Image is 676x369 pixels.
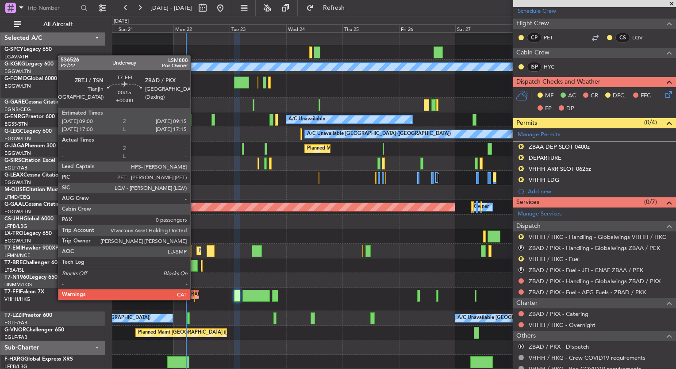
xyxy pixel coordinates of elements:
[173,24,230,32] div: Mon 22
[4,165,27,171] a: EGLF/FAB
[4,327,26,333] span: G-VNOR
[644,118,657,127] span: (0/4)
[529,244,660,252] a: ZBAD / PKX - Handling - Globalwings ZBAA / PEK
[529,310,588,318] a: ZBAD / PKX - Catering
[4,135,31,142] a: EGGW/LTN
[545,92,553,100] span: MF
[4,129,52,134] a: G-LEGCLegacy 600
[4,76,27,81] span: G-FOMO
[4,143,56,149] a: G-JAGAPhenom 300
[315,5,353,11] span: Refresh
[114,18,129,25] div: [DATE]
[529,233,667,241] a: VHHH / HKG - Handling - Globalwings VHHH / HKG
[4,202,77,207] a: G-GAALCessna Citation XLS+
[4,275,58,280] a: T7-N1960Legacy 650
[4,208,31,215] a: EGGW/LTN
[342,24,399,32] div: Thu 25
[4,202,25,207] span: G-GAAL
[4,179,31,186] a: EGGW/LTN
[4,260,61,265] a: T7-BREChallenger 604
[519,144,524,149] button: R
[516,197,539,208] span: Services
[4,246,22,251] span: T7-EMI
[644,197,657,207] span: (0/7)
[519,245,524,250] button: R
[518,210,562,219] a: Manage Services
[4,327,64,333] a: G-VNORChallenger 650
[519,166,524,171] button: R
[4,129,23,134] span: G-LEGC
[4,194,30,200] a: LFMD/CEQ
[518,131,561,139] a: Manage Permits
[529,266,643,274] a: ZBAD / PKX - Fuel - JFI - CNAF ZBAA / PEK
[4,238,31,244] a: EGGW/LTN
[4,281,32,288] a: DNMM/LOS
[4,100,25,105] span: G-GARE
[4,216,54,222] a: CS-JHHGlobal 6000
[199,244,284,258] div: Planned Maint [GEOGRAPHIC_DATA]
[4,100,77,105] a: G-GARECessna Citation XLS+
[4,231,23,236] span: LX-TRO
[4,150,31,157] a: EGGW/LTN
[519,234,524,239] button: R
[519,177,524,182] button: R
[10,17,96,31] button: All Aircraft
[302,1,355,15] button: Refresh
[527,33,542,42] div: CP
[632,34,652,42] a: LQV
[23,21,93,27] span: All Aircraft
[150,4,192,12] span: [DATE] - [DATE]
[529,288,646,296] a: ZBAD / PKX - Fuel - AEG Fuels - ZBAD / PKX
[4,76,57,81] a: G-FOMOGlobal 6000
[307,127,451,141] div: A/C Unavailable [GEOGRAPHIC_DATA] ([GEOGRAPHIC_DATA])
[615,33,630,42] div: CS
[4,47,23,52] span: G-SPCY
[4,158,21,163] span: G-SIRS
[4,289,44,295] a: T7-FFIFalcon 7X
[4,216,23,222] span: CS-JHH
[117,24,173,32] div: Sun 21
[286,24,342,32] div: Wed 24
[518,7,556,16] a: Schedule Crew
[4,223,27,230] a: LFPB/LBG
[4,319,27,326] a: EGLF/FAB
[4,114,55,119] a: G-ENRGPraetor 600
[519,344,524,349] button: R
[4,61,54,67] a: G-KGKGLegacy 600
[516,77,600,87] span: Dispatch Checks and Weather
[529,176,559,184] div: VHHH LDG
[529,343,589,350] a: ZBAD / PKX - Dispatch
[4,246,58,251] a: T7-EMIHawker 900XP
[4,173,23,178] span: G-LEAX
[527,62,542,72] div: ISP
[4,275,29,280] span: T7-N1960
[4,158,55,163] a: G-SIRSCitation Excel
[519,256,524,261] button: R
[4,61,25,67] span: G-KGKG
[516,48,549,58] span: Cabin Crew
[4,231,52,236] a: LX-TROLegacy 650
[519,267,524,273] button: R
[4,54,28,60] a: LGAV/ATH
[529,354,645,361] a: VHHH / HKG - Crew COVID19 requirements
[4,313,23,318] span: T7-LZZI
[4,260,23,265] span: T7-BRE
[4,357,24,362] span: F-HXRG
[399,24,455,32] div: Fri 26
[512,24,568,32] div: Sun 28
[516,118,537,128] span: Permits
[544,34,564,42] a: PET
[529,255,580,263] a: VHHH / HKG - Fuel
[27,1,78,15] input: Trip Number
[519,155,524,160] button: R
[613,92,626,100] span: DFC,
[457,311,601,325] div: A/C Unavailable [GEOGRAPHIC_DATA] ([GEOGRAPHIC_DATA])
[591,92,598,100] span: CR
[529,154,561,161] div: DEPARTURE
[4,296,31,303] a: VHHH/HKG
[455,24,511,32] div: Sat 27
[516,221,541,231] span: Dispatch
[4,313,52,318] a: T7-LZZIPraetor 600
[288,113,325,126] div: A/C Unavailable
[528,188,672,195] div: Add new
